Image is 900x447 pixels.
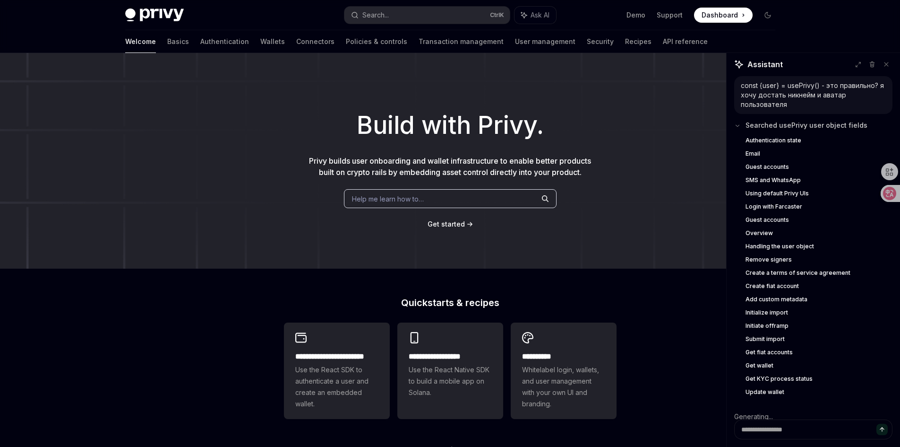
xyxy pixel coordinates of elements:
div: const {user} = usePrivy() - это правильно? я хочу достать никнейм и аватар пользователя [741,81,886,109]
div: Search... [362,9,389,21]
a: Get KYC process status [746,373,892,385]
a: Create fiat account [746,280,892,292]
a: Recipes [625,30,651,53]
a: Overview [746,228,892,239]
a: Demo [626,10,645,20]
a: SMS and WhatsApp [746,175,892,186]
a: Welcome [125,30,156,53]
h2: Quickstarts & recipes [284,298,617,307]
button: Ask AI [514,7,556,24]
a: **** *****Whitelabel login, wallets, and user management with your own UI and branding. [511,323,617,419]
a: Dashboard [694,8,753,23]
span: Create a terms of service agreement [746,269,850,277]
span: Authentication state [746,137,801,144]
span: Using default Privy UIs [746,190,809,197]
a: Initialize import [746,307,892,318]
a: Using default Privy UIs [746,188,892,199]
a: Connectors [296,30,334,53]
span: Ctrl K [490,11,504,19]
a: Handling the user object [746,241,892,252]
a: Wallets [260,30,285,53]
a: Support [657,10,683,20]
span: Ask AI [531,10,549,20]
span: Email [746,150,760,158]
span: Help me learn how to… [352,194,424,204]
img: dark logo [125,9,184,22]
button: Send message [876,424,888,435]
span: Guest accounts [746,163,789,171]
span: Handling the user object [746,243,814,250]
a: Policies & controls [346,30,407,53]
span: Add custom metadata [746,296,807,303]
span: Get KYC process status [746,375,813,383]
span: Initialize import [746,309,788,316]
span: Use the React Native SDK to build a mobile app on Solana. [409,364,492,398]
span: Submit import [746,335,785,343]
a: Guest accounts [746,214,892,226]
span: Assistant [747,59,783,70]
span: Overview [746,229,773,237]
a: Submit import [746,333,892,345]
a: **** **** **** ***Use the React Native SDK to build a mobile app on Solana. [397,323,503,419]
span: Initiate offramp [746,322,789,330]
a: Get started [428,219,465,229]
a: Email [746,148,892,159]
span: Get started [428,220,465,228]
span: SMS and WhatsApp [746,176,801,184]
a: Login with Farcaster [746,201,892,212]
span: Create fiat account [746,282,799,290]
div: Generating... [734,404,892,429]
span: Update wallet [746,388,784,396]
span: Login with Farcaster [746,203,802,210]
button: Search...CtrlK [344,7,510,24]
span: Privy builds user onboarding and wallet infrastructure to enable better products built on crypto ... [309,156,591,177]
a: Authentication state [746,135,892,146]
span: Guest accounts [746,216,789,224]
span: Get wallet [746,362,773,369]
a: Create a terms of service agreement [746,267,892,279]
button: Toggle dark mode [760,8,775,23]
span: Use the React SDK to authenticate a user and create an embedded wallet. [295,364,378,410]
a: Authentication [200,30,249,53]
span: Get fiat accounts [746,349,793,356]
a: User management [515,30,575,53]
a: Update wallet [746,386,892,398]
h1: Build with Privy. [15,107,885,144]
a: Initiate offramp [746,320,892,332]
a: Transaction management [419,30,504,53]
a: Get fiat accounts [746,347,892,358]
a: Remove signers [746,254,892,265]
a: Guest accounts [746,161,892,173]
span: Dashboard [702,10,738,20]
a: Security [587,30,614,53]
a: API reference [663,30,708,53]
span: Searched usePrivy user object fields [746,121,867,130]
a: Get wallet [746,360,892,371]
span: Whitelabel login, wallets, and user management with your own UI and branding. [522,364,605,410]
a: Add custom metadata [746,294,892,305]
button: Searched usePrivy user object fields [734,121,892,130]
a: Basics [167,30,189,53]
span: Remove signers [746,256,792,263]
